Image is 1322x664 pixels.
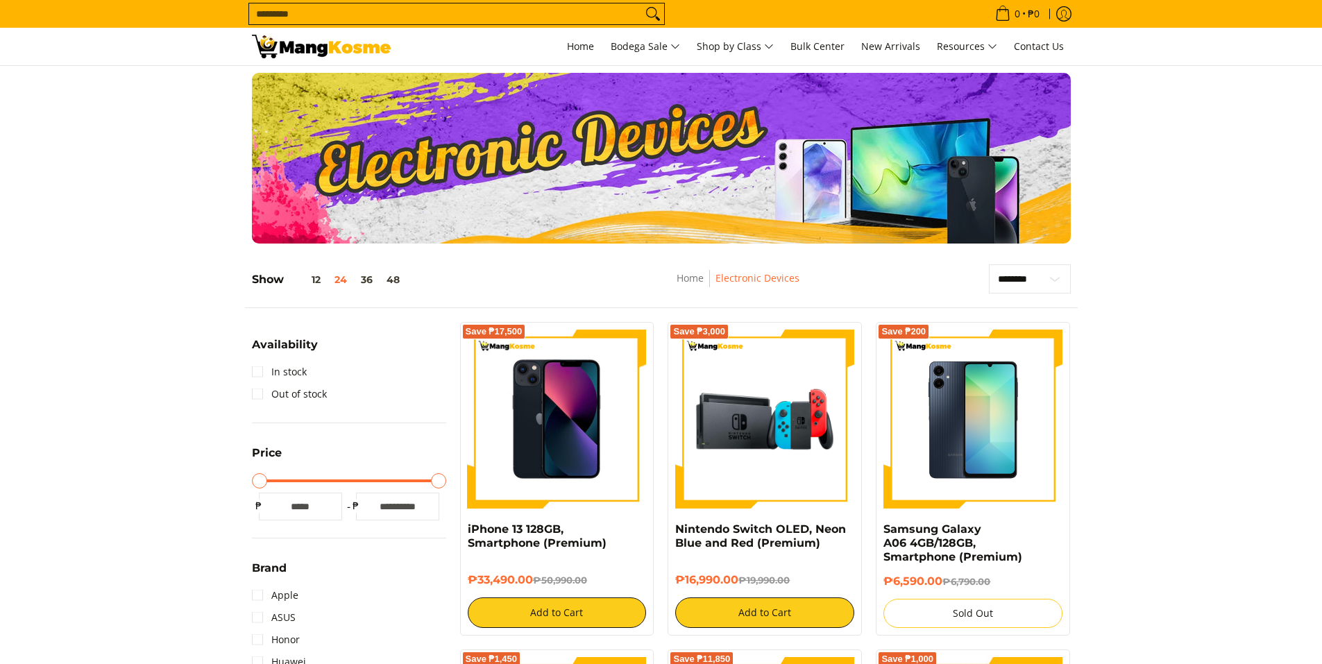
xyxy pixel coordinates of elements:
span: Brand [252,563,287,574]
span: Contact Us [1014,40,1064,53]
button: Search [642,3,664,24]
h5: Show [252,273,407,287]
del: ₱50,990.00 [533,574,587,586]
img: nintendo-switch-with-joystick-and-dock-full-view-mang-kosme [675,330,854,509]
nav: Main Menu [405,28,1071,65]
span: Save ₱3,000 [673,327,725,336]
span: • [991,6,1044,22]
img: samsung-a06-smartphone-full-view-mang-kosme [883,330,1062,509]
button: Add to Cart [468,597,647,628]
span: Save ₱11,850 [673,655,730,663]
span: Save ₱200 [881,327,926,336]
span: ₱0 [1026,9,1042,19]
del: ₱19,990.00 [738,574,790,586]
h6: ₱33,490.00 [468,573,647,587]
img: iPhone 13 128GB, Smartphone (Premium) [468,330,647,509]
a: Nintendo Switch OLED, Neon Blue and Red (Premium) [675,522,846,550]
button: 48 [380,274,407,285]
span: ₱ [349,499,363,513]
a: iPhone 13 128GB, Smartphone (Premium) [468,522,607,550]
button: Sold Out [883,599,1062,628]
span: Availability [252,339,318,350]
a: Honor [252,629,300,651]
a: Home [560,28,601,65]
span: ₱ [252,499,266,513]
span: New Arrivals [861,40,920,53]
button: 24 [328,274,354,285]
summary: Open [252,563,287,584]
span: Price [252,448,282,459]
span: Bulk Center [790,40,845,53]
a: Resources [930,28,1004,65]
span: 0 [1012,9,1022,19]
button: 12 [284,274,328,285]
button: 36 [354,274,380,285]
del: ₱6,790.00 [942,576,990,587]
a: ASUS [252,606,296,629]
a: Apple [252,584,298,606]
a: Out of stock [252,383,327,405]
summary: Open [252,339,318,361]
span: Bodega Sale [611,38,680,56]
a: Electronic Devices [715,271,799,284]
span: Save ₱17,500 [466,327,523,336]
summary: Open [252,448,282,469]
a: New Arrivals [854,28,927,65]
button: Add to Cart [675,597,854,628]
span: Home [567,40,594,53]
a: Shop by Class [690,28,781,65]
span: Save ₱1,000 [881,655,933,663]
a: Contact Us [1007,28,1071,65]
a: Home [677,271,704,284]
span: Resources [937,38,997,56]
img: Electronic Devices - Premium Brands with Warehouse Prices l Mang Kosme [252,35,391,58]
nav: Breadcrumbs [579,270,897,301]
h6: ₱6,590.00 [883,574,1062,588]
a: In stock [252,361,307,383]
a: Bulk Center [783,28,851,65]
span: Shop by Class [697,38,774,56]
a: Bodega Sale [604,28,687,65]
a: Samsung Galaxy A06 4GB/128GB, Smartphone (Premium) [883,522,1022,563]
h6: ₱16,990.00 [675,573,854,587]
span: Save ₱1,450 [466,655,518,663]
